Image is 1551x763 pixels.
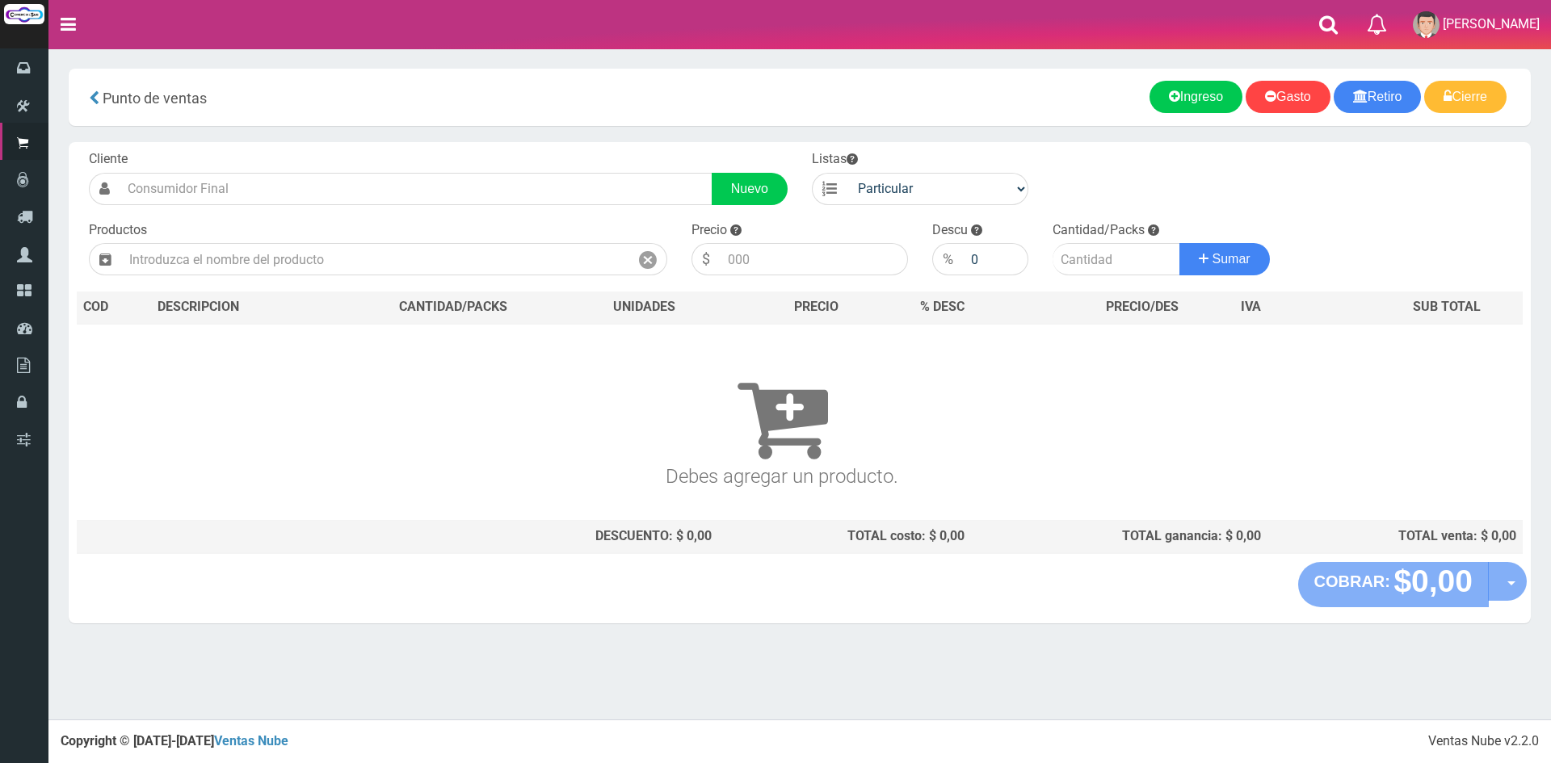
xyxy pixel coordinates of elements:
[89,221,147,240] label: Productos
[812,150,858,169] label: Listas
[1334,81,1422,113] a: Retiro
[1241,299,1261,314] span: IVA
[83,347,1481,487] h3: Debes agregar un producto.
[103,90,207,107] span: Punto de ventas
[712,173,788,205] a: Nuevo
[1053,221,1145,240] label: Cantidad/Packs
[1314,572,1390,590] strong: COBRAR:
[720,243,908,275] input: 000
[1179,243,1270,275] button: Sumar
[1424,81,1507,113] a: Cierre
[1150,81,1242,113] a: Ingreso
[121,243,629,275] input: Introduzca el nombre del producto
[1393,564,1473,598] strong: $0,00
[1106,299,1179,314] span: PRECIO/DES
[963,243,1028,275] input: 000
[1053,243,1180,275] input: Cantidad
[120,173,712,205] input: Consumidor Final
[77,291,151,324] th: COD
[151,291,335,324] th: DES
[571,291,717,324] th: UNIDADES
[1213,252,1250,266] span: Sumar
[977,527,1261,546] div: TOTAL ganancia: $ 0,00
[1413,298,1481,317] span: SUB TOTAL
[1298,562,1490,607] button: COBRAR: $0,00
[932,243,963,275] div: %
[89,150,128,169] label: Cliente
[4,4,44,24] img: Logo grande
[920,299,965,314] span: % DESC
[1443,16,1540,31] span: [PERSON_NAME]
[725,527,965,546] div: TOTAL costo: $ 0,00
[335,291,571,324] th: CANTIDAD/PACKS
[61,733,288,748] strong: Copyright © [DATE]-[DATE]
[932,221,968,240] label: Descu
[181,299,239,314] span: CRIPCION
[794,298,839,317] span: PRECIO
[214,733,288,748] a: Ventas Nube
[1413,11,1440,38] img: User Image
[1246,81,1330,113] a: Gasto
[1274,527,1516,546] div: TOTAL venta: $ 0,00
[691,221,727,240] label: Precio
[1428,732,1539,751] div: Ventas Nube v2.2.0
[691,243,720,275] div: $
[342,527,712,546] div: DESCUENTO: $ 0,00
